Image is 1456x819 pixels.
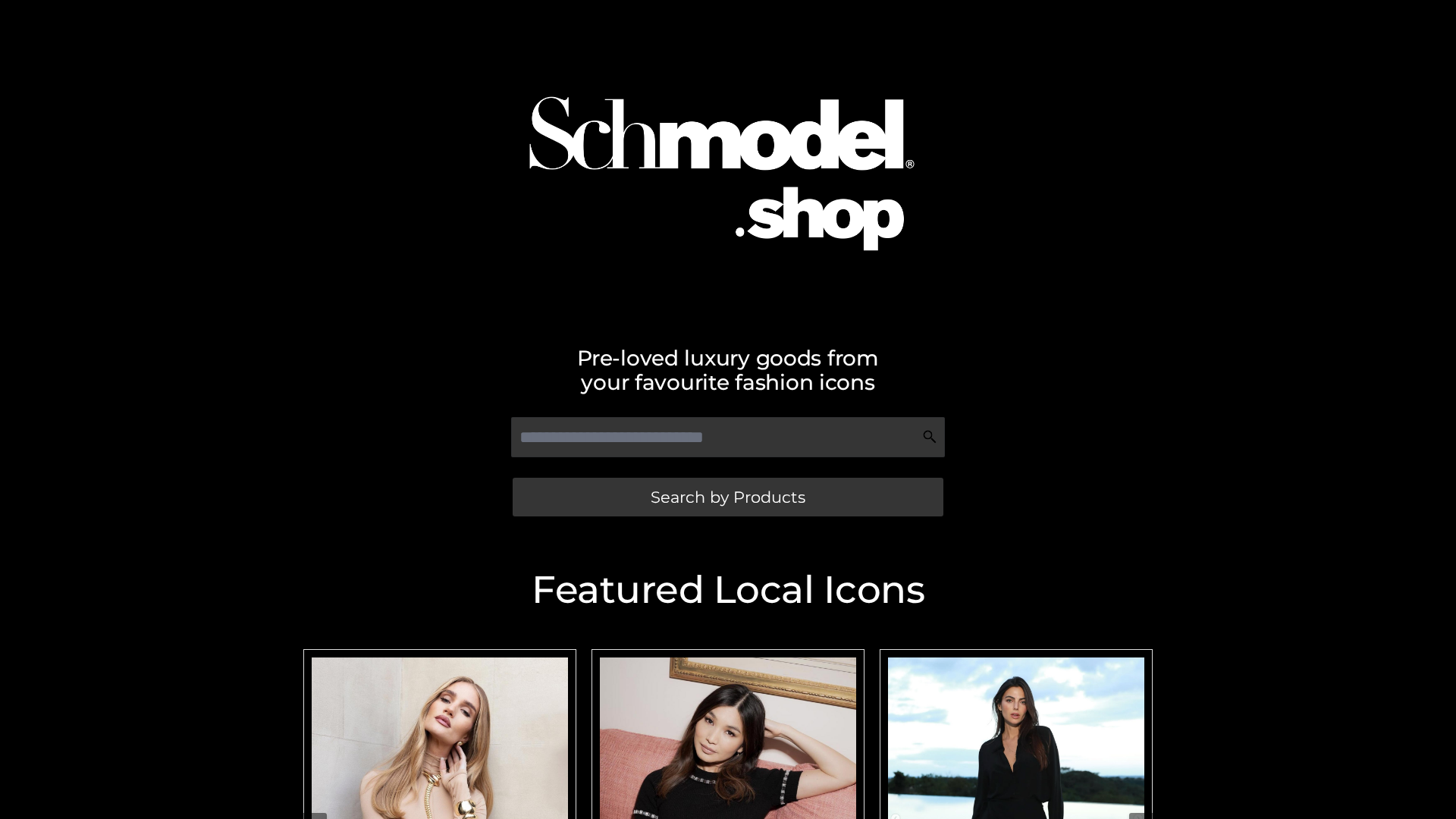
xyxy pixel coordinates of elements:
img: Search Icon [922,429,937,444]
h2: Pre-loved luxury goods from your favourite fashion icons [296,346,1160,394]
span: Search by Products [651,489,805,505]
a: Search by Products [513,478,943,516]
h2: Featured Local Icons​ [296,571,1160,609]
